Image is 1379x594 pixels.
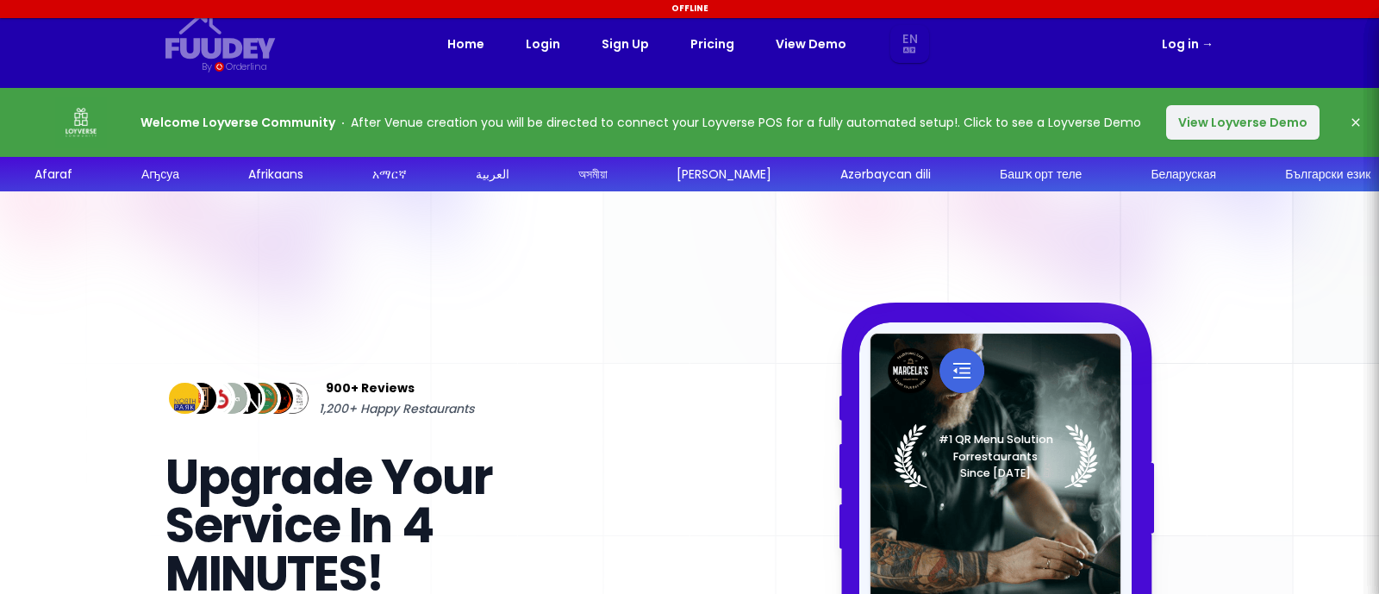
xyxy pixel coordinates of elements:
[273,379,312,418] img: Review Img
[1140,166,1206,184] div: Беларуская
[989,166,1070,184] div: Башҡорт теле
[197,379,235,418] img: Review Img
[226,59,266,74] div: Orderlina
[3,3,1376,15] div: Offline
[690,34,734,54] a: Pricing
[243,379,282,418] img: Review Img
[361,166,396,184] div: አማርኛ
[165,379,204,418] img: Review Img
[447,34,484,54] a: Home
[1275,166,1360,184] div: Български език
[212,379,251,418] img: Review Img
[228,379,266,418] img: Review Img
[237,166,292,184] div: Afrikaans
[602,34,649,54] a: Sign Up
[776,34,846,54] a: View Demo
[259,379,297,418] img: Review Img
[567,166,596,184] div: অসমীয়া
[1166,105,1320,140] button: View Loyverse Demo
[829,166,920,184] div: Azərbaycan dili
[181,379,220,418] img: Review Img
[319,398,474,419] span: 1,200+ Happy Restaurants
[23,166,61,184] div: Afaraf
[140,114,335,131] strong: Welcome Loyverse Community
[326,378,415,398] span: 900+ Reviews
[1201,35,1214,53] span: →
[165,14,276,59] svg: {/* Added fill="currentColor" here */} {/* This rectangle defines the background. Its explicit fi...
[202,59,211,74] div: By
[665,166,760,184] div: [PERSON_NAME]
[140,112,1141,133] p: After Venue creation you will be directed to connect your Loyverse POS for a fully automated setu...
[894,424,1098,488] img: Laurel
[526,34,560,54] a: Login
[1162,34,1214,54] a: Log in
[130,166,168,184] div: Аҧсуа
[465,166,498,184] div: العربية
